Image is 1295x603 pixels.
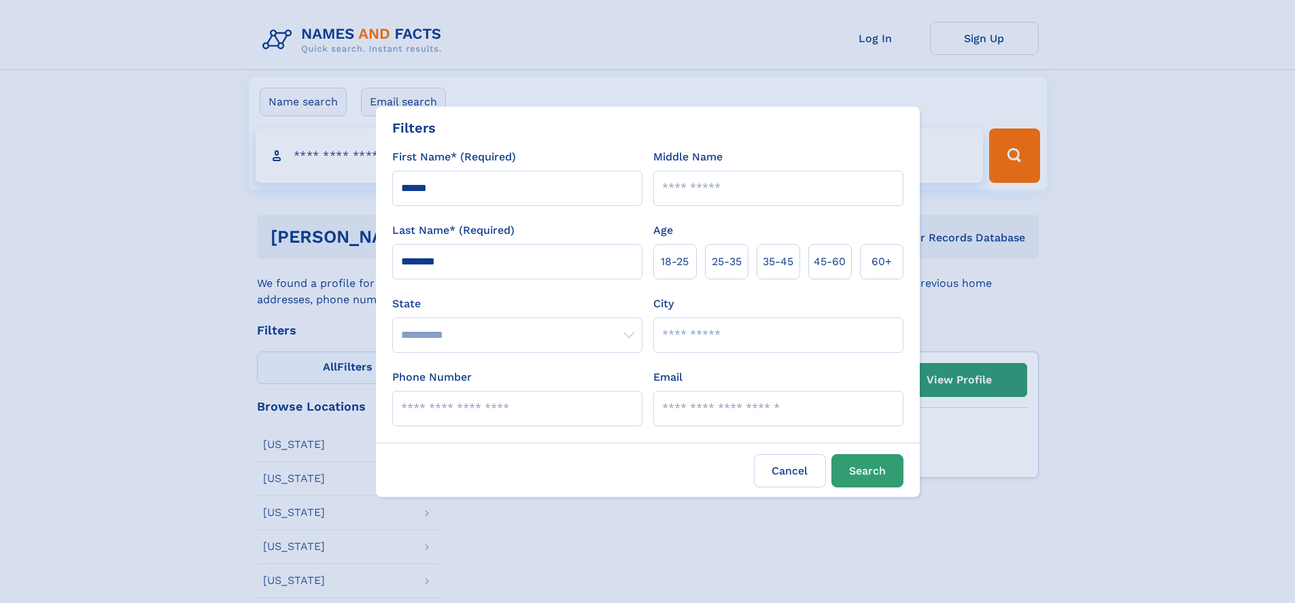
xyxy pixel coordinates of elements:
[661,254,689,270] span: 18‑25
[712,254,742,270] span: 25‑35
[653,296,674,312] label: City
[831,454,903,487] button: Search
[653,222,673,239] label: Age
[392,149,516,165] label: First Name* (Required)
[392,369,472,385] label: Phone Number
[814,254,846,270] span: 45‑60
[392,118,436,138] div: Filters
[754,454,826,487] label: Cancel
[871,254,892,270] span: 60+
[763,254,793,270] span: 35‑45
[653,149,723,165] label: Middle Name
[653,369,683,385] label: Email
[392,296,642,312] label: State
[392,222,515,239] label: Last Name* (Required)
